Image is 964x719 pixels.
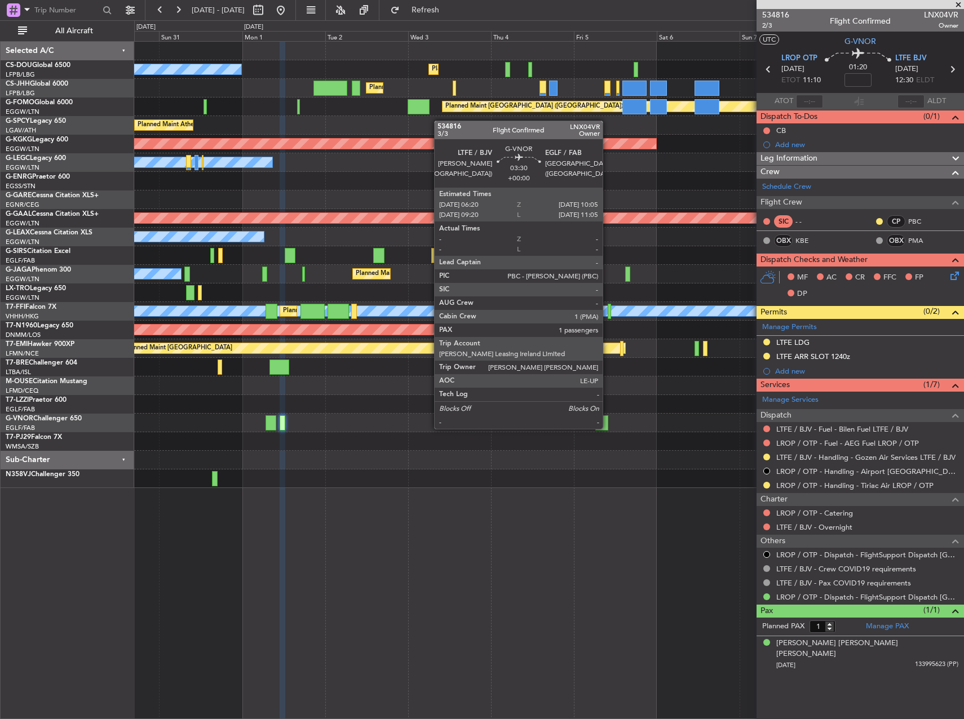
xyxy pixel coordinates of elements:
span: 2/3 [762,21,789,30]
a: LGAV/ATH [6,126,36,135]
a: T7-PJ29Falcon 7X [6,434,62,441]
a: LTFE / BJV - Overnight [776,522,852,532]
span: ELDT [916,75,934,86]
a: G-ENRGPraetor 600 [6,174,70,180]
a: G-LEGCLegacy 600 [6,155,66,162]
span: FP [915,272,923,283]
span: G-KGKG [6,136,32,143]
a: T7-LZZIPraetor 600 [6,397,67,403]
a: EGLF/FAB [6,424,35,432]
a: LFPB/LBG [6,70,35,79]
div: Planned Maint [GEOGRAPHIC_DATA] ([GEOGRAPHIC_DATA]) [445,98,623,115]
a: LTFE / BJV - Fuel - Bilen Fuel LTFE / BJV [776,424,908,434]
span: G-FOMO [6,99,34,106]
span: Charter [760,493,788,506]
a: EGGW/LTN [6,238,39,246]
span: Pax [760,605,773,618]
span: Dispatch Checks and Weather [760,254,868,267]
div: Tue 2 [325,31,408,41]
div: Flight Confirmed [830,15,891,27]
a: G-LEAXCessna Citation XLS [6,229,92,236]
a: LTFE / BJV - Crew COVID19 requirements [776,564,916,574]
span: T7-EMI [6,341,28,348]
a: LROP / OTP - Dispatch - FlightSupport Dispatch [GEOGRAPHIC_DATA] [776,592,958,602]
a: Schedule Crew [762,181,811,193]
a: CS-JHHGlobal 6000 [6,81,68,87]
div: Sun 31 [159,31,242,41]
div: - - [795,216,821,227]
span: G-ENRG [6,174,32,180]
div: [PERSON_NAME] [PERSON_NAME] [PERSON_NAME] [776,638,958,660]
span: T7-BRE [6,359,29,366]
span: (0/1) [923,110,940,122]
a: Manage Permits [762,322,817,333]
span: G-VNOR [844,35,876,47]
div: Sun 7 [740,31,823,41]
div: Planned Maint [GEOGRAPHIC_DATA] ([GEOGRAPHIC_DATA]) [356,265,533,282]
a: EGGW/LTN [6,145,39,153]
span: MF [797,272,808,283]
a: EGLF/FAB [6,256,35,265]
a: G-VNORChallenger 650 [6,415,82,422]
span: 12:30 [895,75,913,86]
span: G-LEAX [6,229,30,236]
span: (1/7) [923,379,940,390]
span: Dispatch [760,409,791,422]
div: Planned Maint [GEOGRAPHIC_DATA] [125,340,232,357]
a: LX-TROLegacy 650 [6,285,66,292]
span: Owner [924,21,958,30]
div: CB [776,126,786,135]
a: G-SIRSCitation Excel [6,248,70,255]
span: Others [760,535,785,548]
a: LTBA/ISL [6,368,31,376]
a: N358VJChallenger 350 [6,471,79,478]
span: 01:20 [849,62,867,73]
a: T7-FFIFalcon 7X [6,304,56,310]
a: LROP / OTP - Fuel - AEG Fuel LROP / OTP [776,438,919,448]
div: Fri 5 [574,31,657,41]
span: LNX04VR [924,9,958,21]
div: CP [887,215,905,228]
div: Thu 4 [491,31,574,41]
span: LROP OTP [781,53,817,64]
span: ETOT [781,75,800,86]
span: T7-LZZI [6,397,29,403]
div: Planned Maint [GEOGRAPHIC_DATA] ([GEOGRAPHIC_DATA] Intl) [283,303,471,319]
div: Planned Maint Athens ([PERSON_NAME] Intl) [138,117,267,134]
span: G-VNOR [6,415,33,422]
a: WMSA/SZB [6,442,39,451]
a: LROP / OTP - Catering [776,508,853,518]
span: N358VJ [6,471,31,478]
a: EGGW/LTN [6,275,39,283]
span: Permits [760,306,787,319]
button: Refresh [385,1,453,19]
div: Wed 3 [408,31,491,41]
a: DNMM/LOS [6,331,41,339]
span: G-SPCY [6,118,30,125]
div: LTFE LDG [776,338,810,347]
span: T7-N1960 [6,322,37,329]
span: LX-TRO [6,285,30,292]
span: G-JAGA [6,267,32,273]
span: G-LEGC [6,155,30,162]
a: T7-N1960Legacy 650 [6,322,73,329]
input: Trip Number [34,2,99,19]
a: EGSS/STN [6,182,36,190]
a: PBC [908,216,934,227]
a: LFMN/NCE [6,349,39,358]
div: Add new [775,140,958,149]
span: Dispatch To-Dos [760,110,817,123]
span: T7-FFI [6,304,25,310]
a: EGGW/LTN [6,219,39,228]
input: --:-- [796,95,823,108]
a: G-KGKGLegacy 600 [6,136,68,143]
a: EGGW/LTN [6,163,39,172]
span: [DATE] [776,661,795,669]
span: FFC [883,272,896,283]
a: LROP / OTP - Dispatch - FlightSupport Dispatch [GEOGRAPHIC_DATA] [776,550,958,560]
span: All Aircraft [29,27,119,35]
button: UTC [759,34,779,45]
a: EGGW/LTN [6,294,39,302]
a: T7-BREChallenger 604 [6,359,77,366]
span: T7-PJ29 [6,434,31,441]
